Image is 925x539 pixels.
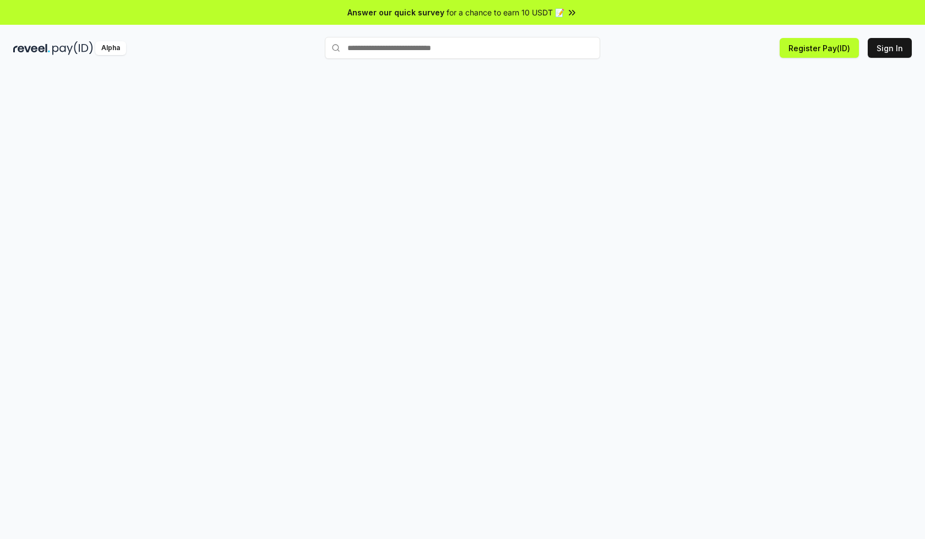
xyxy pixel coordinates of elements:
[447,7,564,18] span: for a chance to earn 10 USDT 📝
[95,41,126,55] div: Alpha
[868,38,912,58] button: Sign In
[13,41,50,55] img: reveel_dark
[347,7,444,18] span: Answer our quick survey
[52,41,93,55] img: pay_id
[780,38,859,58] button: Register Pay(ID)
